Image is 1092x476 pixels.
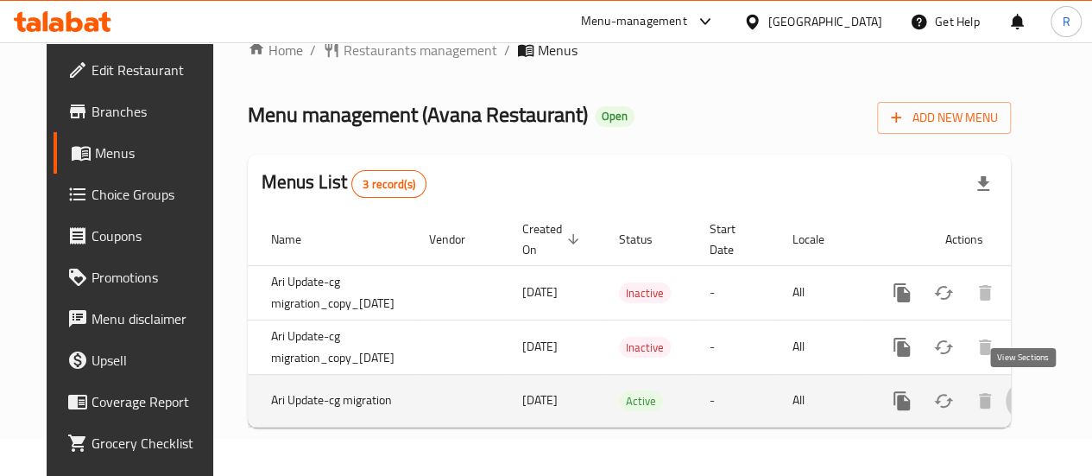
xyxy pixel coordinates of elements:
[1006,272,1047,314] a: View Sections
[881,272,923,314] button: more
[792,229,847,250] span: Locale
[696,374,779,427] td: -
[54,298,229,340] a: Menu disclaimer
[310,40,316,60] li: /
[323,40,497,60] a: Restaurants management
[92,267,215,288] span: Promotions
[92,225,215,246] span: Coupons
[581,11,687,32] div: Menu-management
[619,282,671,303] div: Inactive
[522,219,584,260] span: Created On
[271,229,324,250] span: Name
[710,219,758,260] span: Start Date
[696,265,779,320] td: -
[92,391,215,412] span: Coverage Report
[964,272,1006,314] button: Delete menu
[248,40,1012,60] nav: breadcrumb
[262,169,426,198] h2: Menus List
[1062,12,1070,31] span: R
[768,12,882,31] div: [GEOGRAPHIC_DATA]
[504,40,510,60] li: /
[92,433,215,454] span: Grocery Checklist
[248,40,303,60] a: Home
[522,389,558,411] span: [DATE]
[54,174,229,215] a: Choice Groups
[92,350,215,371] span: Upsell
[257,374,415,427] td: Ari Update-cg migration
[964,327,1006,368] button: Delete menu
[92,60,215,80] span: Edit Restaurant
[54,215,229,257] a: Coupons
[429,229,488,250] span: Vendor
[619,229,675,250] span: Status
[54,257,229,298] a: Promotions
[923,327,964,368] button: Change Status
[696,320,779,374] td: -
[779,265,868,320] td: All
[92,184,215,205] span: Choice Groups
[619,337,671,358] div: Inactive
[595,109,634,124] span: Open
[881,327,923,368] button: more
[619,283,671,303] span: Inactive
[538,40,578,60] span: Menus
[1006,327,1047,368] a: View Sections
[54,381,229,422] a: Coverage Report
[248,95,588,134] span: Menu management ( Avana Restaurant )
[54,132,229,174] a: Menus
[923,272,964,314] button: Change Status
[257,320,415,374] td: Ari Update-cg migration_copy_[DATE]
[868,213,1061,266] th: Actions
[522,335,558,358] span: [DATE]
[619,391,663,411] span: Active
[257,265,415,320] td: Ari Update-cg migration_copy_[DATE]
[92,308,215,329] span: Menu disclaimer
[522,281,558,303] span: [DATE]
[344,40,497,60] span: Restaurants management
[352,176,426,193] span: 3 record(s)
[54,340,229,381] a: Upsell
[174,213,1061,428] table: enhanced table
[963,163,1004,205] div: Export file
[595,106,634,127] div: Open
[54,49,229,91] a: Edit Restaurant
[619,338,671,358] span: Inactive
[779,374,868,427] td: All
[891,107,997,129] span: Add New Menu
[881,380,923,422] button: more
[779,320,868,374] td: All
[54,422,229,464] a: Grocery Checklist
[877,102,1011,134] button: Add New Menu
[619,390,663,411] div: Active
[54,91,229,132] a: Branches
[95,143,215,163] span: Menus
[351,170,426,198] div: Total records count
[92,101,215,122] span: Branches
